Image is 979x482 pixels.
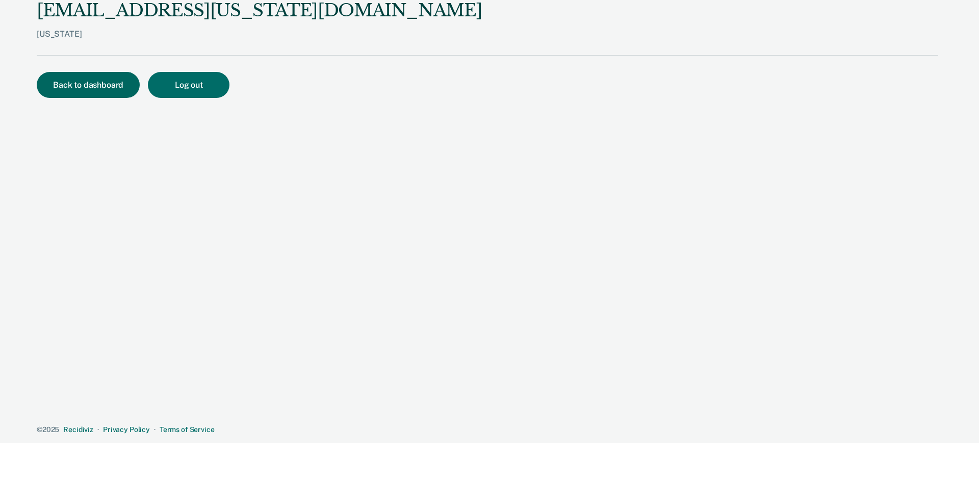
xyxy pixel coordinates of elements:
a: Back to dashboard [37,81,148,89]
span: © 2025 [37,425,59,434]
button: Back to dashboard [37,72,140,98]
button: Log out [148,72,229,98]
div: · · [37,425,938,434]
a: Recidiviz [63,425,93,434]
a: Terms of Service [160,425,215,434]
div: [US_STATE] [37,29,482,55]
a: Privacy Policy [103,425,150,434]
